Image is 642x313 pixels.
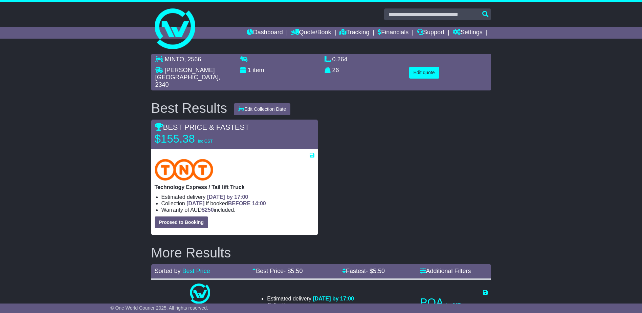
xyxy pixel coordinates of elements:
button: Edit Collection Date [234,103,290,115]
a: Dashboard [247,27,283,39]
span: MINTO [165,56,184,63]
span: , 2566 [184,56,201,63]
span: BEFORE [228,201,251,206]
span: if booked [186,201,266,206]
a: Support [417,27,444,39]
li: Collection [267,302,354,308]
span: Sorted by [155,268,181,274]
span: $ [202,207,214,213]
img: TNT Domestic: Technology Express / Tail lift Truck [155,159,214,181]
span: 26 [332,67,339,74]
a: Additional Filters [420,268,471,274]
li: Estimated delivery [267,295,354,302]
li: Warranty of AUD included. [161,207,314,213]
span: inc GST [198,139,213,144]
span: © One World Courier 2025. All rights reserved. [110,305,208,311]
span: 5.50 [291,268,303,274]
span: - $ [284,268,303,274]
div: Best Results [148,101,231,116]
a: Best Price [182,268,210,274]
span: [DATE] by 17:00 [207,194,248,200]
h2: More Results [151,245,491,260]
p: Technology Express / Tail lift Truck [155,184,314,190]
li: Collection [161,200,314,207]
span: BEST PRICE & FASTEST [155,123,249,131]
li: Estimated delivery [161,194,314,200]
span: 1 [248,67,251,74]
span: , 2340 [155,74,220,88]
img: One World Courier: Same Day Nationwide(quotes take 0.5-1 hour) [190,284,210,304]
span: item [253,67,264,74]
span: inc GST [446,302,461,307]
button: Proceed to Booking [155,216,208,228]
span: 250 [205,207,214,213]
span: 5.50 [373,268,385,274]
span: 14:00 [252,201,266,206]
p: POA [420,296,488,309]
a: Quote/Book [291,27,331,39]
a: Tracking [339,27,369,39]
p: $155.38 [155,132,239,146]
span: [DATE] by 17:00 [313,296,354,301]
button: Edit quote [409,67,439,79]
span: [DATE] [186,201,204,206]
a: Settings [453,27,483,39]
a: Best Price- $5.50 [252,268,303,274]
span: 0.264 [332,56,348,63]
a: Financials [378,27,408,39]
span: - $ [366,268,385,274]
span: [PERSON_NAME][GEOGRAPHIC_DATA] [155,67,219,81]
a: Fastest- $5.50 [342,268,385,274]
